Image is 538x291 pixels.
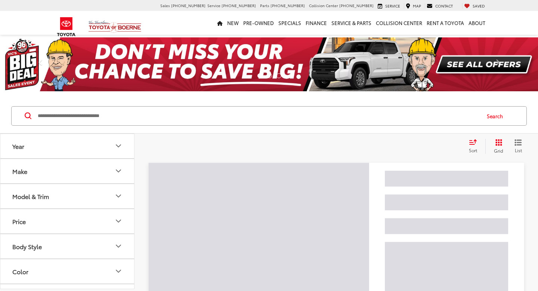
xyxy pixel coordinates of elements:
button: MakeMake [0,159,135,183]
span: [PHONE_NUMBER] [339,3,374,8]
span: Map [413,3,421,9]
a: About [466,11,488,35]
span: Service [385,3,400,9]
span: Parts [260,3,269,8]
a: Contact [425,3,455,9]
a: Rent a Toyota [424,11,466,35]
button: Grid View [485,139,509,154]
span: Service [207,3,220,8]
img: Vic Vaughan Toyota of Boerne [88,20,142,33]
span: [PHONE_NUMBER] [171,3,205,8]
span: Collision Center [309,3,338,8]
div: Body Style [12,243,42,250]
button: Select sort value [465,139,485,154]
button: Search [480,107,514,125]
button: Body StyleBody Style [0,234,135,258]
a: New [225,11,241,35]
a: Home [215,11,225,35]
a: Specials [276,11,303,35]
div: Color [12,268,28,275]
a: Map [404,3,423,9]
span: List [514,147,522,153]
a: Collision Center [374,11,424,35]
a: Pre-Owned [241,11,276,35]
span: Sales [160,3,170,8]
div: Price [114,217,123,226]
span: Sort [469,147,477,153]
div: Model & Trim [12,193,49,200]
span: Contact [435,3,453,9]
div: Body Style [114,242,123,251]
button: ColorColor [0,259,135,284]
img: Toyota [52,15,80,39]
button: List View [509,139,528,154]
input: Search by Make, Model, or Keyword [37,107,480,125]
span: [PHONE_NUMBER] [270,3,305,8]
div: Make [114,166,123,175]
a: Service [376,3,402,9]
a: My Saved Vehicles [462,3,487,9]
div: Year [114,141,123,150]
div: Make [12,168,27,175]
span: Saved [473,3,485,9]
button: Model & TrimModel & Trim [0,184,135,208]
div: Model & Trim [114,192,123,200]
span: [PHONE_NUMBER] [222,3,256,8]
a: Finance [303,11,329,35]
a: Service & Parts: Opens in a new tab [329,11,374,35]
div: Color [114,267,123,276]
button: PricePrice [0,209,135,233]
div: Price [12,218,26,225]
div: Year [12,143,24,150]
button: YearYear [0,134,135,158]
span: Grid [494,147,503,154]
